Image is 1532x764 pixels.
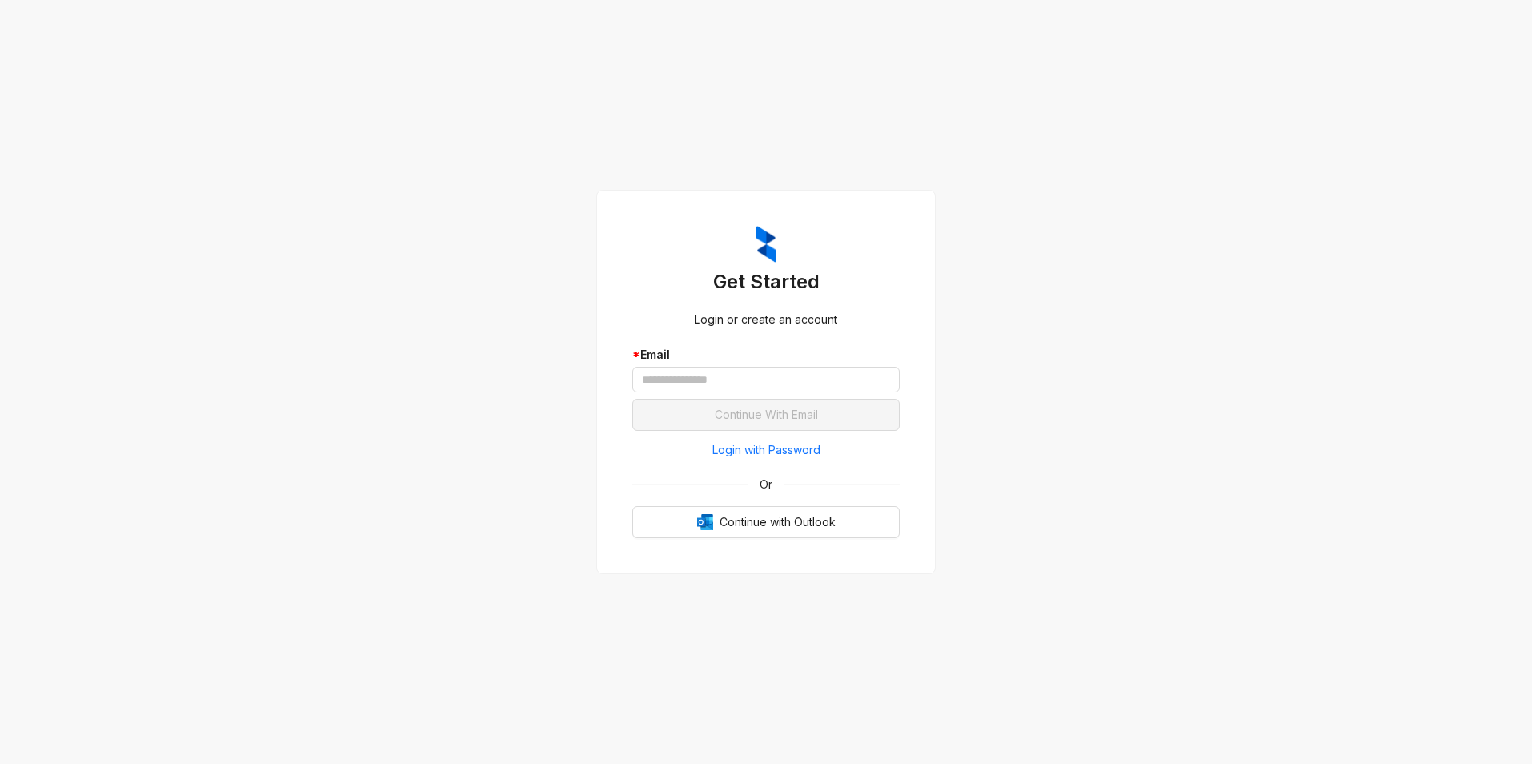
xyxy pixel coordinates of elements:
[632,346,900,364] div: Email
[632,506,900,538] button: OutlookContinue with Outlook
[632,311,900,328] div: Login or create an account
[748,476,784,493] span: Or
[712,441,820,459] span: Login with Password
[632,269,900,295] h3: Get Started
[756,226,776,263] img: ZumaIcon
[697,514,713,530] img: Outlook
[632,437,900,463] button: Login with Password
[720,513,836,531] span: Continue with Outlook
[632,399,900,431] button: Continue With Email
